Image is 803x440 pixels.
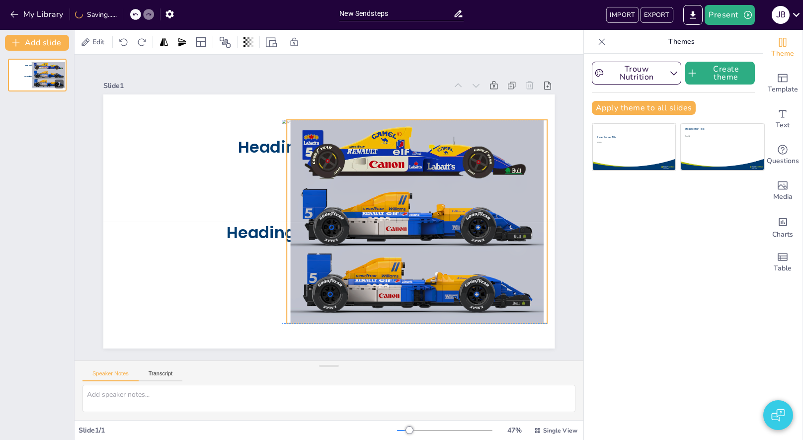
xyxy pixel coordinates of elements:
span: Single View [543,427,577,435]
div: J B [772,6,790,24]
div: Resize presentation [264,34,279,50]
button: Export to PowerPoint [683,5,703,25]
button: Transcript [139,370,183,381]
button: Apply theme to all slides [592,101,696,115]
button: My Library [7,6,68,22]
div: Add text boxes [763,101,803,137]
button: Create theme [685,62,755,85]
div: Saving...... [75,10,117,19]
span: Heading [24,75,33,78]
div: 1 [8,59,67,91]
div: Slide 1 / 1 [79,426,397,435]
div: Presentation Title [597,136,645,139]
div: Subtitle [685,135,753,137]
span: Text [776,120,790,131]
div: Subtitle [597,142,645,144]
div: Add charts and graphs [763,209,803,245]
span: Charts [772,229,793,240]
button: J B [772,5,790,25]
span: Heading [25,64,34,67]
div: Add a table [763,245,803,280]
div: 47 % [502,426,526,435]
span: Theme [771,48,794,59]
span: Position [219,36,231,48]
button: Present [705,5,754,25]
div: Presentation Title [685,127,753,131]
button: EXPORT [640,7,673,23]
button: Add slide [5,35,69,51]
div: Layout [193,34,209,50]
span: Template [768,84,798,95]
div: Change the overall theme [763,30,803,66]
span: Edit [90,37,106,47]
button: Speaker Notes [82,370,139,381]
div: Add ready made slides [763,66,803,101]
div: Get real-time input from your audience [763,137,803,173]
div: 1 [55,80,64,88]
button: Trouw Nutrition [592,62,681,85]
button: IMPORT [606,7,639,23]
input: Insert title [339,6,453,21]
p: Themes [610,30,753,54]
span: Media [773,191,793,202]
div: Add images, graphics, shapes or video [763,173,803,209]
div: Slide 1 [103,81,447,90]
span: Questions [767,156,799,167]
span: Table [774,263,792,274]
span: Heading [226,221,295,244]
span: Heading [238,136,307,158]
